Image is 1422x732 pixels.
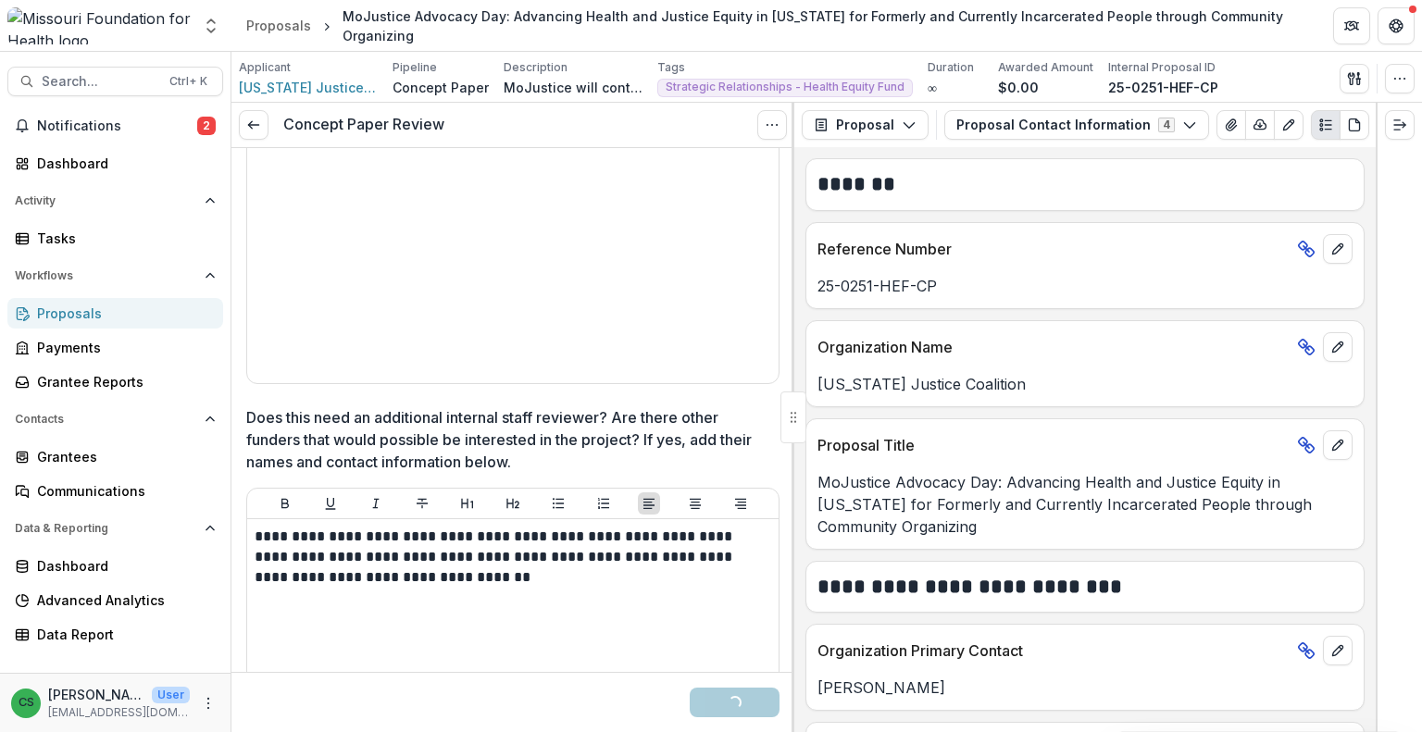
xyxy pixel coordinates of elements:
p: [US_STATE] Justice Coalition [817,373,1353,395]
p: Does this need an additional internal staff reviewer? Are there other funders that would possible... [246,406,768,473]
p: Concept Paper [393,78,489,97]
p: Internal Proposal ID [1108,59,1216,76]
img: Missouri Foundation for Health logo [7,7,191,44]
button: Bullet List [547,492,569,515]
div: Grantee Reports [37,372,208,391]
span: Contacts [15,413,197,426]
div: Chase Shiflet [19,697,34,709]
button: edit [1323,636,1353,665]
button: Strike [411,492,433,515]
p: MoJustice Advocacy Day: Advancing Health and Justice Equity in [US_STATE] for Formerly and Curren... [817,471,1353,538]
button: Partners [1333,7,1370,44]
span: Strategic Relationships - Health Equity Fund [666,81,904,93]
p: ∞ [928,78,937,97]
div: Ctrl + K [166,71,211,92]
p: Tags [657,59,685,76]
a: [US_STATE] Justice Coalition [239,78,378,97]
div: Data Report [37,625,208,644]
button: Underline [319,492,342,515]
button: Get Help [1378,7,1415,44]
div: Grantees [37,447,208,466]
p: [PERSON_NAME] [817,676,1353,699]
a: Proposals [7,298,223,329]
a: Advanced Analytics [7,585,223,615]
span: 2 [197,117,216,135]
button: Align Center [684,492,706,515]
button: Ordered List [592,492,615,515]
div: Payments [37,338,208,357]
button: edit [1323,332,1353,362]
a: Tasks [7,223,223,254]
p: 25-0251-HEF-CP [1108,78,1218,97]
span: Data & Reporting [15,522,197,535]
button: View Attached Files [1216,110,1246,140]
a: Communications [7,476,223,506]
button: Expand right [1385,110,1415,140]
p: [PERSON_NAME] [48,685,144,704]
button: Heading 2 [502,492,524,515]
button: PDF view [1340,110,1369,140]
p: MoJustice will continue with its fourth Advocacy Day at the [US_STATE][GEOGRAPHIC_DATA] in [DATE]... [504,78,642,97]
div: Dashboard [37,556,208,576]
button: Plaintext view [1311,110,1341,140]
div: Proposals [37,304,208,323]
div: Dashboard [37,154,208,173]
button: Align Right [730,492,752,515]
span: Notifications [37,118,197,134]
button: Bold [274,492,296,515]
p: Organization Name [817,336,1290,358]
a: Grantees [7,441,223,472]
button: Notifications2 [7,111,223,141]
p: User [152,687,190,703]
button: Options [757,110,787,140]
a: Data Report [7,619,223,650]
a: Dashboard [7,551,223,581]
button: Open Contacts [7,404,223,434]
div: Tasks [37,229,208,248]
button: Heading 1 [456,492,479,515]
p: 25-0251-HEF-CP [817,275,1353,297]
button: Italicize [365,492,387,515]
div: MoJustice Advocacy Day: Advancing Health and Justice Equity in [US_STATE] for Formerly and Curren... [343,6,1303,45]
h3: Concept Paper Review [283,116,444,133]
button: edit [1323,430,1353,460]
button: Align Left [638,492,660,515]
p: Description [504,59,568,76]
button: edit [1323,234,1353,264]
button: Open Workflows [7,261,223,291]
p: [EMAIL_ADDRESS][DOMAIN_NAME] [48,704,190,721]
a: Payments [7,332,223,363]
div: Proposals [246,16,311,35]
p: Pipeline [393,59,437,76]
nav: breadcrumb [239,3,1311,49]
button: Search... [7,67,223,96]
p: Awarded Amount [998,59,1093,76]
button: Open Data & Reporting [7,514,223,543]
p: Applicant [239,59,291,76]
div: Communications [37,481,208,501]
p: Organization Primary Contact [817,639,1290,662]
button: Open entity switcher [198,7,224,44]
button: Proposal [802,110,929,140]
span: Search... [42,74,158,90]
button: More [197,692,219,714]
a: Dashboard [7,148,223,179]
div: Advanced Analytics [37,590,208,610]
button: Edit as form [1274,110,1303,140]
a: Grantee Reports [7,366,223,397]
button: Proposal Contact Information4 [944,110,1209,140]
a: Proposals [239,12,318,39]
span: Activity [15,194,197,207]
button: Open Activity [7,186,223,216]
p: Reference Number [817,238,1290,260]
p: $0.00 [998,78,1039,97]
p: Proposal Title [817,434,1290,456]
p: Duration [928,59,974,76]
span: Workflows [15,269,197,282]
